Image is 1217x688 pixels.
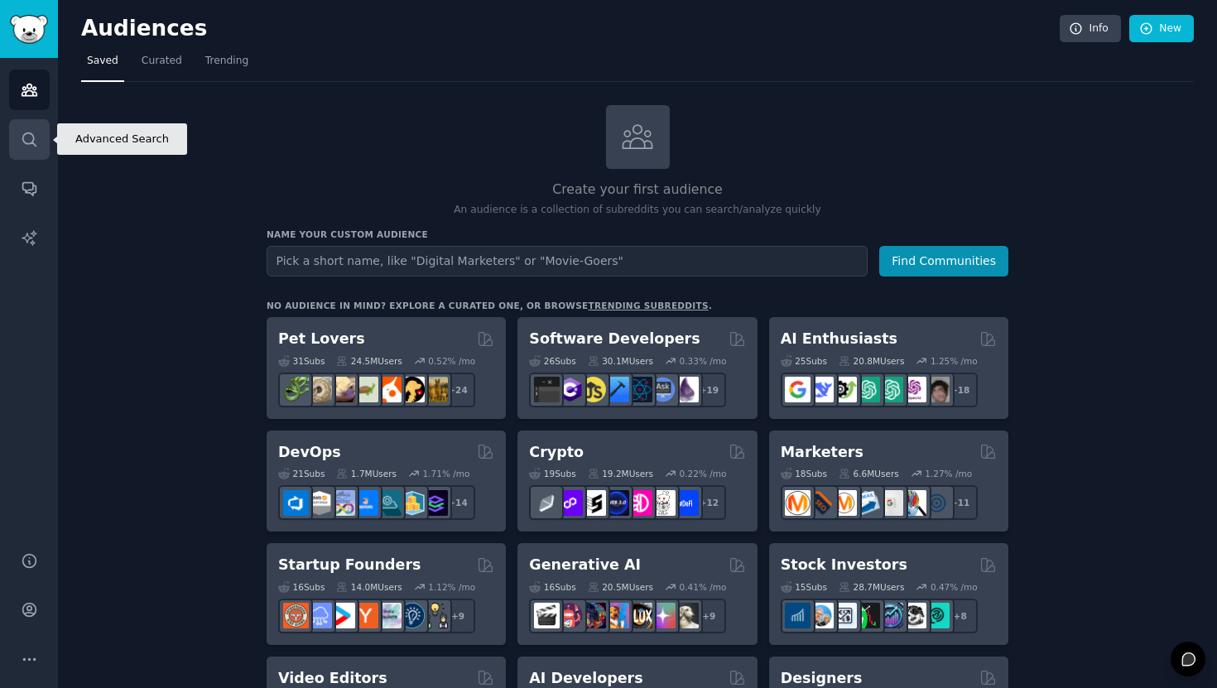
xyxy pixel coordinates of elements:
[306,490,332,516] img: AWS_Certified_Experts
[604,490,629,516] img: web3
[283,490,309,516] img: azuredevops
[781,468,827,479] div: 18 Sub s
[283,377,309,402] img: herpetology
[580,377,606,402] img: learnjavascript
[557,603,583,628] img: dalle2
[878,603,903,628] img: StocksAndTrading
[627,377,652,402] img: reactnative
[440,373,475,407] div: + 24
[1060,15,1121,43] a: Info
[673,603,699,628] img: DreamBooth
[854,603,880,628] img: Trading
[781,442,863,463] h2: Marketers
[278,442,341,463] h2: DevOps
[680,355,727,367] div: 0.33 % /mo
[529,581,575,593] div: 16 Sub s
[353,490,378,516] img: DevOpsLinks
[831,603,857,628] img: Forex
[142,54,182,69] span: Curated
[650,603,676,628] img: starryai
[557,377,583,402] img: csharp
[353,377,378,402] img: turtle
[267,203,1008,218] p: An audience is a collection of subreddits you can search/analyze quickly
[604,377,629,402] img: iOSProgramming
[931,355,978,367] div: 1.25 % /mo
[901,603,926,628] img: swingtrading
[428,355,475,367] div: 0.52 % /mo
[854,377,880,402] img: chatgpt_promptDesign
[781,329,897,349] h2: AI Enthusiasts
[278,581,325,593] div: 16 Sub s
[878,490,903,516] img: googleads
[831,377,857,402] img: AItoolsCatalog
[422,377,448,402] img: dogbreed
[205,54,248,69] span: Trending
[330,490,355,516] img: Docker_DevOps
[200,48,254,82] a: Trending
[808,377,834,402] img: DeepSeek
[580,603,606,628] img: deepdream
[267,229,1008,240] h3: Name your custom audience
[854,490,880,516] img: Emailmarketing
[376,490,402,516] img: platformengineering
[136,48,188,82] a: Curated
[781,555,907,575] h2: Stock Investors
[267,246,868,277] input: Pick a short name, like "Digital Marketers" or "Movie-Goers"
[878,377,903,402] img: chatgpt_prompts_
[925,468,972,479] div: 1.27 % /mo
[839,581,904,593] div: 28.7M Users
[588,301,708,310] a: trending subreddits
[680,581,727,593] div: 0.41 % /mo
[839,468,899,479] div: 6.6M Users
[399,603,425,628] img: Entrepreneurship
[529,442,584,463] h2: Crypto
[422,490,448,516] img: PlatformEngineers
[529,468,575,479] div: 19 Sub s
[440,599,475,633] div: + 9
[588,468,653,479] div: 19.2M Users
[650,377,676,402] img: AskComputerScience
[422,603,448,628] img: growmybusiness
[680,468,727,479] div: 0.22 % /mo
[278,355,325,367] div: 31 Sub s
[278,468,325,479] div: 21 Sub s
[691,599,726,633] div: + 9
[81,48,124,82] a: Saved
[376,603,402,628] img: indiehackers
[267,300,712,311] div: No audience in mind? Explore a curated one, or browse .
[901,490,926,516] img: MarketingResearch
[336,581,402,593] div: 14.0M Users
[785,377,811,402] img: GoogleGeminiAI
[529,555,641,575] h2: Generative AI
[924,603,950,628] img: technicalanalysis
[534,603,560,628] img: aivideo
[278,329,365,349] h2: Pet Lovers
[924,377,950,402] img: ArtificalIntelligence
[943,599,978,633] div: + 8
[588,581,653,593] div: 20.5M Users
[376,377,402,402] img: cockatiel
[428,581,475,593] div: 1.12 % /mo
[534,490,560,516] img: ethfinance
[808,490,834,516] img: bigseo
[529,355,575,367] div: 26 Sub s
[306,603,332,628] img: SaaS
[557,490,583,516] img: 0xPolygon
[943,485,978,520] div: + 11
[10,15,48,44] img: GummySearch logo
[808,603,834,628] img: ValueInvesting
[673,377,699,402] img: elixir
[785,490,811,516] img: content_marketing
[336,468,397,479] div: 1.7M Users
[691,373,726,407] div: + 19
[423,468,470,479] div: 1.71 % /mo
[353,603,378,628] img: ycombinator
[278,555,421,575] h2: Startup Founders
[81,16,1060,42] h2: Audiences
[839,355,904,367] div: 20.8M Users
[399,377,425,402] img: PetAdvice
[534,377,560,402] img: software
[588,355,653,367] div: 30.1M Users
[87,54,118,69] span: Saved
[781,355,827,367] div: 25 Sub s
